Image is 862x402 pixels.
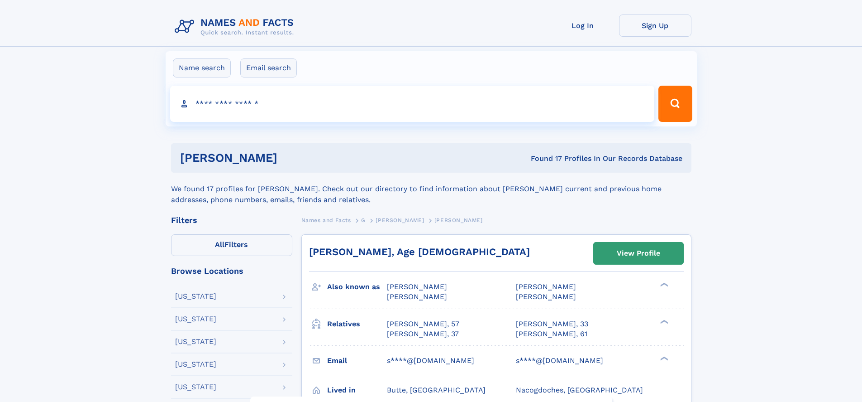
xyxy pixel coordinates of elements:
span: G [361,217,366,223]
div: [US_STATE] [175,383,216,391]
span: [PERSON_NAME] [387,282,447,291]
span: [PERSON_NAME] [387,292,447,301]
div: We found 17 profiles for [PERSON_NAME]. Check out our directory to find information about [PERSON... [171,173,691,205]
button: Search Button [658,86,692,122]
div: [US_STATE] [175,315,216,323]
span: [PERSON_NAME] [516,282,576,291]
a: Log In [547,15,619,37]
div: Filters [171,216,292,224]
div: Browse Locations [171,267,292,275]
div: ❯ [658,319,669,325]
a: [PERSON_NAME], 61 [516,329,587,339]
div: [US_STATE] [175,338,216,345]
span: [PERSON_NAME] [434,217,483,223]
a: [PERSON_NAME], 33 [516,319,588,329]
span: All [215,240,224,249]
span: [PERSON_NAME] [376,217,424,223]
div: Found 17 Profiles In Our Records Database [404,154,682,164]
span: [PERSON_NAME] [516,292,576,301]
div: [US_STATE] [175,361,216,368]
h3: Lived in [327,383,387,398]
h3: Email [327,353,387,368]
a: Names and Facts [301,214,351,226]
a: [PERSON_NAME], 57 [387,319,459,329]
span: Nacogdoches, [GEOGRAPHIC_DATA] [516,386,643,394]
input: search input [170,86,655,122]
div: [US_STATE] [175,293,216,300]
a: View Profile [594,242,683,264]
div: ❯ [658,282,669,288]
img: Logo Names and Facts [171,15,301,39]
label: Filters [171,234,292,256]
h1: [PERSON_NAME] [180,152,404,164]
a: Sign Up [619,15,691,37]
label: Name search [173,58,231,77]
div: View Profile [617,243,660,264]
a: [PERSON_NAME] [376,214,424,226]
a: G [361,214,366,226]
span: Butte, [GEOGRAPHIC_DATA] [387,386,486,394]
a: [PERSON_NAME], Age [DEMOGRAPHIC_DATA] [309,246,530,257]
h3: Relatives [327,316,387,332]
a: [PERSON_NAME], 37 [387,329,459,339]
div: ❯ [658,355,669,361]
label: Email search [240,58,297,77]
h3: Also known as [327,279,387,295]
